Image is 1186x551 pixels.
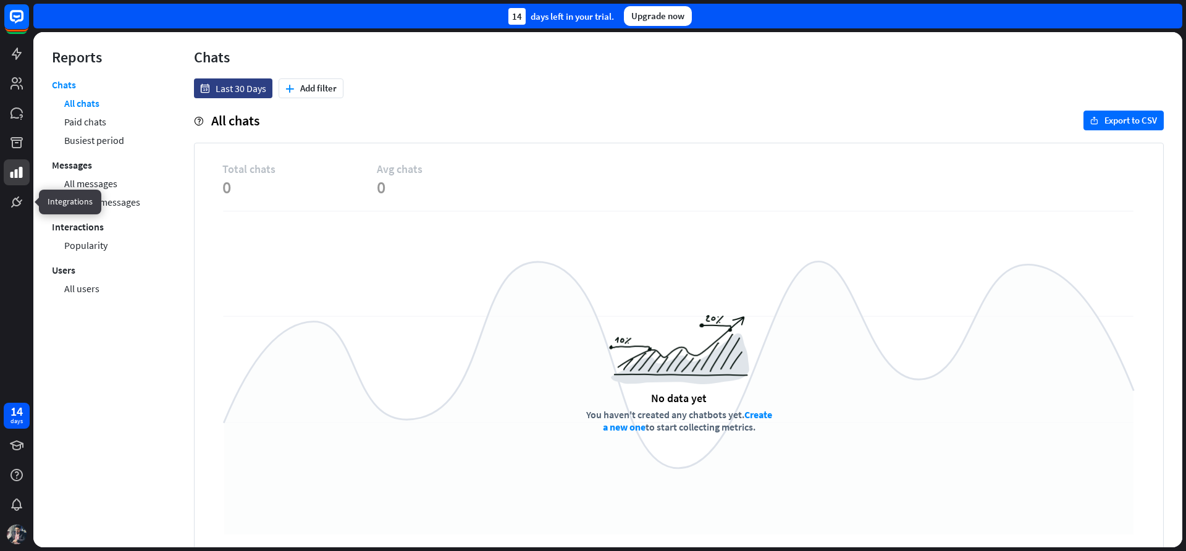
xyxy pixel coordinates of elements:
div: days [11,417,23,426]
a: Average messages [64,193,140,211]
div: days left in your trial. [508,8,614,25]
span: Avg chats [377,162,531,176]
a: All messages [64,174,117,193]
span: All chats [211,112,259,129]
div: Chats [194,48,1164,67]
a: All users [64,279,99,298]
img: a6954988516a0971c967.png [609,315,749,384]
a: All chats [64,94,99,112]
div: No data yet [651,391,707,405]
a: Messages [52,156,92,174]
div: You haven't created any chatbots yet. to start collecting metrics. [585,408,773,433]
a: Create a new one [603,408,772,433]
a: Popularity [64,236,107,254]
button: plusAdd filter [279,78,343,98]
a: Paid chats [64,112,106,131]
span: Last 30 Days [216,82,266,95]
i: date [200,84,209,93]
div: 14 [508,8,526,25]
i: help [194,117,203,126]
i: plus [285,85,294,93]
span: 0 [222,176,377,198]
i: export [1090,117,1098,125]
a: Users [52,261,75,279]
a: Interactions [52,217,104,236]
div: Reports [52,48,157,67]
a: Busiest period [64,131,124,149]
div: Upgrade now [624,6,692,26]
button: Open LiveChat chat widget [10,5,47,42]
a: 14 days [4,403,30,429]
span: Total chats [222,162,377,176]
a: Chats [52,78,76,94]
span: 0 [377,176,531,198]
button: exportExport to CSV [1083,111,1164,130]
div: 14 [11,406,23,417]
